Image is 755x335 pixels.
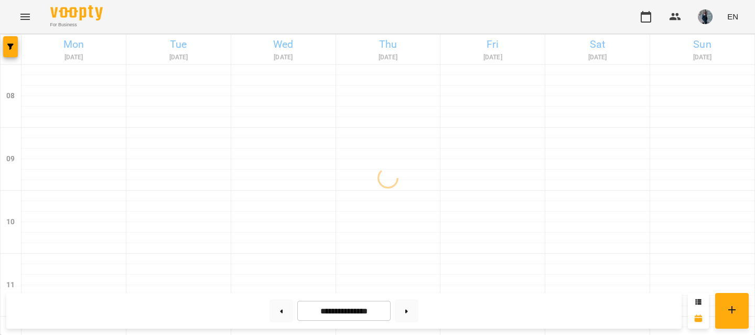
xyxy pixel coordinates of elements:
span: For Business [50,22,103,28]
button: EN [723,7,742,26]
h6: Sun [652,36,753,53]
h6: 09 [6,153,15,165]
h6: Mon [23,36,124,53]
h6: [DATE] [442,53,543,62]
h6: 10 [6,216,15,228]
img: bfffc1ebdc99cb2c845fa0ad6ea9d4d3.jpeg [698,9,713,24]
button: Menu [13,4,38,29]
span: EN [727,11,738,22]
h6: 11 [6,279,15,291]
h6: Wed [233,36,334,53]
h6: 08 [6,90,15,102]
h6: Fri [442,36,543,53]
h6: Sat [547,36,648,53]
img: Voopty Logo [50,5,103,20]
h6: [DATE] [547,53,648,62]
h6: Tue [128,36,229,53]
h6: [DATE] [233,53,334,62]
h6: [DATE] [128,53,229,62]
h6: [DATE] [338,53,439,62]
h6: [DATE] [652,53,753,62]
h6: Thu [338,36,439,53]
h6: [DATE] [23,53,124,62]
